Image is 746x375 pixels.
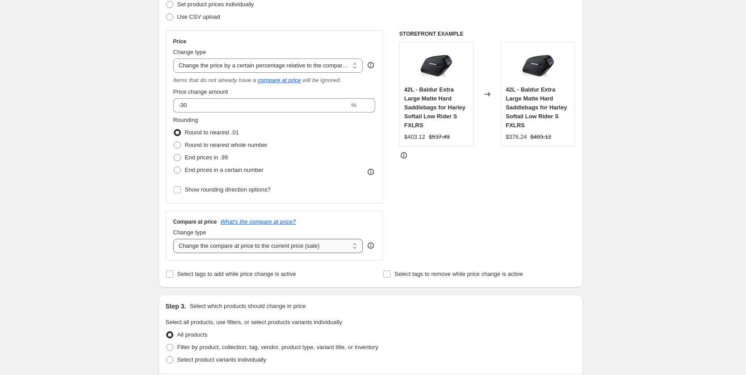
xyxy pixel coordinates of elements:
img: viking-baldur-extra-large-matte-hard-saddlebags-for-harley-softail-low-rider-s-fxlrs-Hero-Image_8... [419,47,454,83]
span: Select tags to remove while price change is active [394,271,523,277]
span: End prices in .99 [185,154,228,161]
input: -20 [173,98,350,112]
span: Select tags to add while price change is active [177,271,296,277]
i: will be ignored. [302,77,341,83]
span: All products [177,331,208,338]
span: Select product variants individually [177,356,266,363]
span: Filter by product, collection, tag, vendor, product type, variant title, or inventory [177,344,378,350]
h3: Compare at price [173,218,217,225]
h2: Step 3. [166,302,186,311]
span: % [351,102,356,108]
img: viking-baldur-extra-large-matte-hard-saddlebags-for-harley-softail-low-rider-s-fxlrs-Hero-Image_8... [520,47,556,83]
span: Change type [173,49,206,55]
span: Round to nearest whole number [185,142,268,148]
span: 42L - Baldur Extra Large Matte Hard Saddlebags for Harley Softail Low Rider S FXLRS [404,86,465,129]
i: Items that do not already have a [173,77,256,83]
strike: $403.12 [530,133,551,142]
button: compare at price [258,77,301,83]
span: End prices in a certain number [185,167,264,173]
span: Change type [173,229,206,236]
span: Set product prices individually [177,1,254,8]
p: Select which products should change in price [189,302,306,311]
div: $376.24 [506,133,527,142]
span: Round to nearest .01 [185,129,239,136]
div: $403.12 [404,133,425,142]
span: Price change amount [173,88,228,95]
span: Use CSV upload [177,13,220,20]
span: Show rounding direction options? [185,186,271,193]
button: What's the compare at price? [221,218,296,225]
h6: STOREFRONT EXAMPLE [399,30,576,37]
div: help [366,241,375,250]
span: 42L - Baldur Extra Large Matte Hard Saddlebags for Harley Softail Low Rider S FXLRS [506,86,567,129]
div: help [366,61,375,70]
span: Rounding [173,117,198,123]
h3: Price [173,38,186,45]
span: Select all products, use filters, or select products variants individually [166,319,342,325]
strike: $537.49 [429,133,450,142]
